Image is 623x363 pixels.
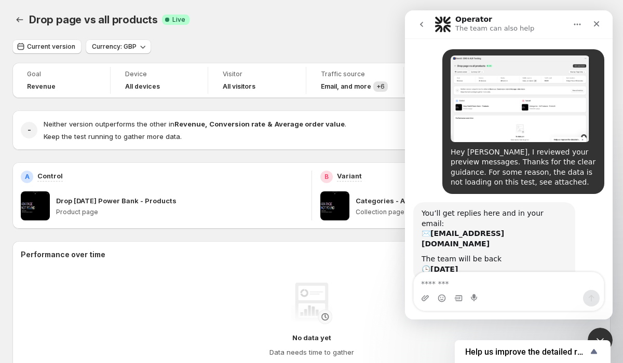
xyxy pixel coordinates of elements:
button: Current version [12,39,82,54]
button: Currency: GBP [86,39,151,54]
h4: All devices [125,82,160,91]
strong: & [267,120,273,128]
h2: - [28,125,31,135]
span: Currency: GBP [92,43,137,51]
a: Traffic sourceEmail, and more+6 [321,69,389,92]
span: Current version [27,43,75,51]
button: Show survey - Help us improve the detailed report for A/B campaigns [465,345,600,358]
span: Device [125,70,194,78]
span: + 6 [376,82,385,90]
iframe: Intercom live chat [588,328,613,353]
img: Drop Feb25 Power Bank - Products [21,191,50,220]
span: Traffic source [321,70,389,78]
img: Categories - All Products - 11JUL25 [320,191,349,220]
span: Keep the test running to gather more data. [44,132,182,141]
h2: A [25,173,30,181]
strong: , [205,120,207,128]
iframe: Intercom live chat [405,10,613,319]
p: Categories - All Products - [DATE] [356,196,471,206]
span: Revenue [27,82,56,91]
a: DeviceAll devices [125,69,194,92]
strong: Average order value [275,120,345,128]
span: Help us improve the detailed report for A/B campaigns [465,347,588,357]
p: Collection page [356,208,603,216]
h2: Performance over time [21,249,602,260]
span: Live [172,16,185,24]
h4: Email , and more [321,82,371,91]
strong: Revenue [174,120,205,128]
h4: All visitors [223,82,255,91]
h4: Data needs time to gather [269,347,354,357]
p: Drop [DATE] Power Bank - Products [56,196,177,206]
h2: B [324,173,329,181]
span: Visitor [223,70,291,78]
strong: Conversion rate [209,120,265,128]
p: Control [37,171,63,181]
img: No data yet [291,283,332,324]
a: GoalRevenue [27,69,96,92]
span: Drop page vs all products [29,13,158,26]
span: Goal [27,70,96,78]
h4: No data yet [292,332,331,343]
span: Neither version outperforms the other in . [44,120,346,128]
p: Variant [337,171,362,181]
button: Back [12,12,27,27]
a: VisitorAll visitors [223,69,291,92]
p: Product page [56,208,303,216]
